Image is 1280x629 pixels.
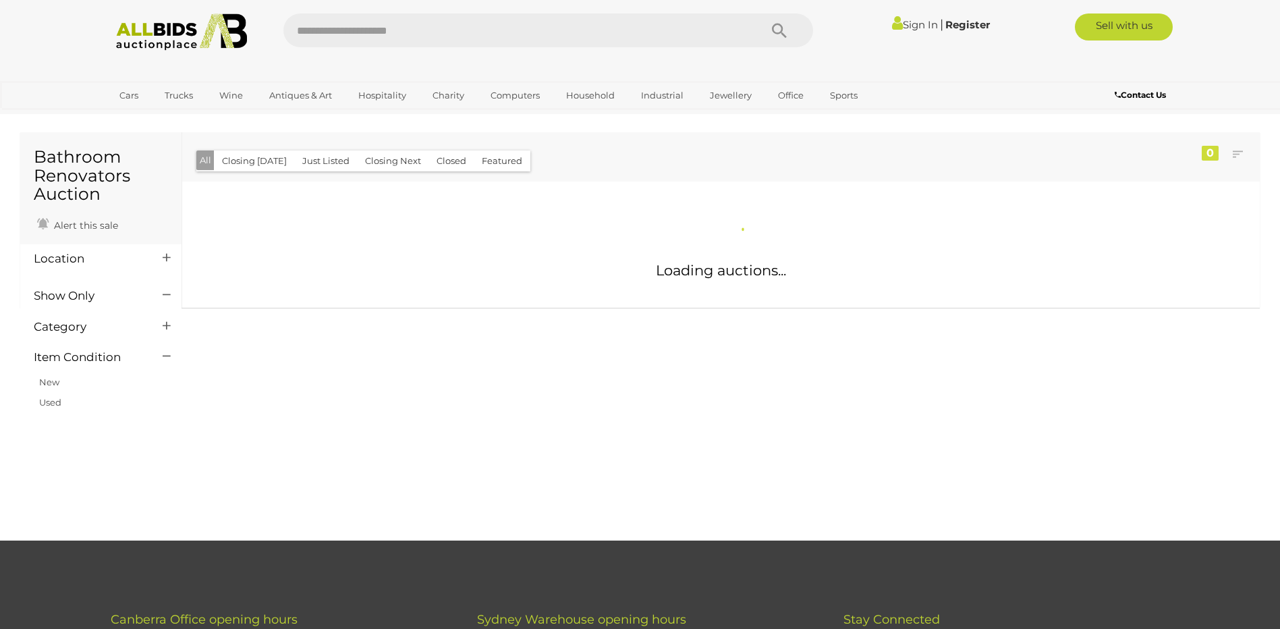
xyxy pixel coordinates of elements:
[656,262,786,279] span: Loading auctions...
[769,84,812,107] a: Office
[1115,88,1169,103] a: Contact Us
[34,214,121,234] a: Alert this sale
[843,612,940,627] span: Stay Connected
[34,321,142,333] h4: Category
[34,351,142,364] h4: Item Condition
[196,151,215,170] button: All
[260,84,341,107] a: Antiques & Art
[428,151,474,171] button: Closed
[701,84,760,107] a: Jewellery
[294,151,358,171] button: Just Listed
[111,612,298,627] span: Canberra Office opening hours
[39,377,59,387] a: New
[892,18,938,31] a: Sign In
[350,84,415,107] a: Hospitality
[109,13,255,51] img: Allbids.com.au
[39,397,61,408] a: Used
[111,84,147,107] a: Cars
[477,612,686,627] span: Sydney Warehouse opening hours
[34,148,168,204] h1: Bathroom Renovators Auction
[34,290,142,302] h4: Show Only
[111,107,224,129] a: [GEOGRAPHIC_DATA]
[357,151,429,171] button: Closing Next
[945,18,990,31] a: Register
[1202,146,1219,161] div: 0
[424,84,473,107] a: Charity
[34,252,142,265] h4: Location
[51,219,118,231] span: Alert this sale
[821,84,866,107] a: Sports
[211,84,252,107] a: Wine
[557,84,623,107] a: Household
[482,84,549,107] a: Computers
[474,151,530,171] button: Featured
[1075,13,1173,40] a: Sell with us
[156,84,202,107] a: Trucks
[214,151,295,171] button: Closing [DATE]
[632,84,692,107] a: Industrial
[1115,90,1166,100] b: Contact Us
[746,13,813,47] button: Search
[940,17,943,32] span: |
